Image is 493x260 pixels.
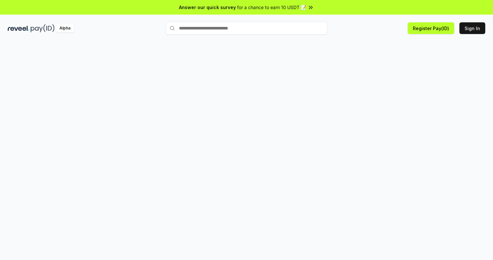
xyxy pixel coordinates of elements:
[237,4,306,11] span: for a chance to earn 10 USDT 📝
[459,22,485,34] button: Sign In
[179,4,236,11] span: Answer our quick survey
[56,24,74,32] div: Alpha
[408,22,454,34] button: Register Pay(ID)
[8,24,29,32] img: reveel_dark
[31,24,55,32] img: pay_id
